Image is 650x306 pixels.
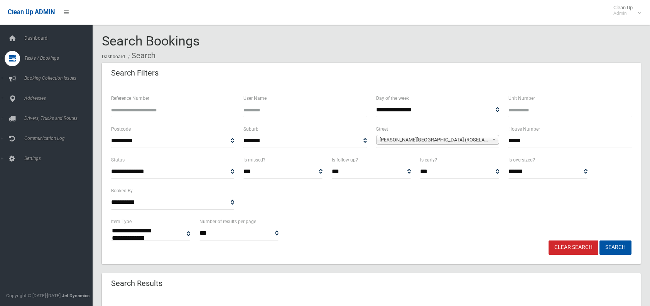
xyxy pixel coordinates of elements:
[376,125,388,133] label: Street
[6,293,61,298] span: Copyright © [DATE]-[DATE]
[22,116,98,121] span: Drivers, Trucks and Routes
[111,217,132,226] label: Item Type
[243,94,267,103] label: User Name
[126,49,155,63] li: Search
[102,54,125,59] a: Dashboard
[199,217,256,226] label: Number of results per page
[22,156,98,161] span: Settings
[102,33,200,49] span: Search Bookings
[508,156,535,164] label: Is oversized?
[613,10,633,16] small: Admin
[609,5,640,16] span: Clean Up
[22,55,98,61] span: Tasks / Bookings
[22,136,98,141] span: Communication Log
[8,8,55,16] span: Clean Up ADMIN
[102,276,172,291] header: Search Results
[508,94,535,103] label: Unit Number
[599,240,631,255] button: Search
[376,94,409,103] label: Day of the week
[111,125,131,133] label: Postcode
[549,240,598,255] a: Clear Search
[420,156,437,164] label: Is early?
[111,94,149,103] label: Reference Number
[102,66,168,81] header: Search Filters
[22,96,98,101] span: Addresses
[243,156,265,164] label: Is missed?
[111,187,133,195] label: Booked By
[62,293,89,298] strong: Jet Dynamics
[380,135,489,145] span: [PERSON_NAME][GEOGRAPHIC_DATA] (ROSELANDS 2196)
[22,35,98,41] span: Dashboard
[332,156,358,164] label: Is follow up?
[243,125,258,133] label: Suburb
[508,125,540,133] label: House Number
[22,76,98,81] span: Booking Collection Issues
[111,156,125,164] label: Status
